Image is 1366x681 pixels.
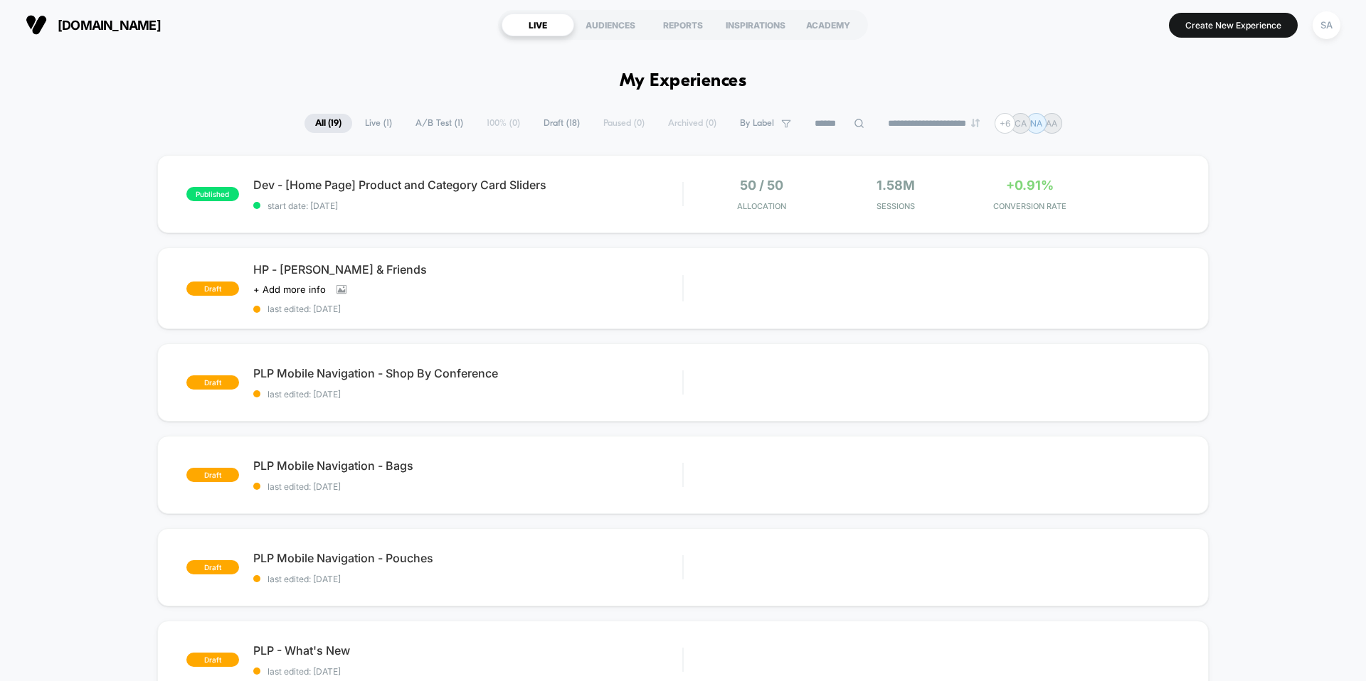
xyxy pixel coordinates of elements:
span: last edited: [DATE] [253,389,682,400]
p: CA [1015,118,1027,129]
button: SA [1308,11,1345,40]
div: INSPIRATIONS [719,14,792,36]
span: last edited: [DATE] [253,481,682,492]
span: 50 / 50 [740,178,783,193]
p: NA [1030,118,1042,129]
div: AUDIENCES [574,14,647,36]
span: draft [186,375,239,390]
span: PLP Mobile Navigation - Pouches [253,551,682,565]
span: draft [186,281,239,296]
span: +0.91% [1006,178,1054,193]
span: draft [186,560,239,574]
span: Sessions [832,201,960,211]
span: A/B Test ( 1 ) [405,114,474,133]
button: [DOMAIN_NAME] [21,14,165,36]
div: SA [1313,11,1340,39]
span: By Label [740,118,774,129]
span: last edited: [DATE] [253,574,682,584]
button: Create New Experience [1169,13,1298,38]
img: end [971,119,980,127]
span: Allocation [737,201,786,211]
div: REPORTS [647,14,719,36]
img: Visually logo [26,14,47,36]
h1: My Experiences [620,71,747,92]
span: All ( 19 ) [305,114,352,133]
span: draft [186,468,239,482]
span: Dev - [Home Page] Product and Category Card Sliders [253,178,682,192]
span: 1.58M [877,178,915,193]
span: Draft ( 18 ) [533,114,591,133]
span: PLP - What's New [253,643,682,658]
span: CONVERSION RATE [966,201,1094,211]
span: last edited: [DATE] [253,304,682,314]
span: + Add more info [253,284,326,295]
span: [DOMAIN_NAME] [58,18,161,33]
span: PLP Mobile Navigation - Bags [253,459,682,473]
div: + 6 [995,113,1015,134]
span: published [186,187,239,201]
span: start date: [DATE] [253,200,682,211]
span: PLP Mobile Navigation - Shop By Conference [253,366,682,380]
span: HP - [PERSON_NAME] & Friends [253,262,682,277]
span: draft [186,653,239,667]
div: ACADEMY [792,14,864,36]
span: last edited: [DATE] [253,666,682,677]
div: LIVE [502,14,574,36]
p: AA [1046,118,1057,129]
span: Live ( 1 ) [354,114,403,133]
